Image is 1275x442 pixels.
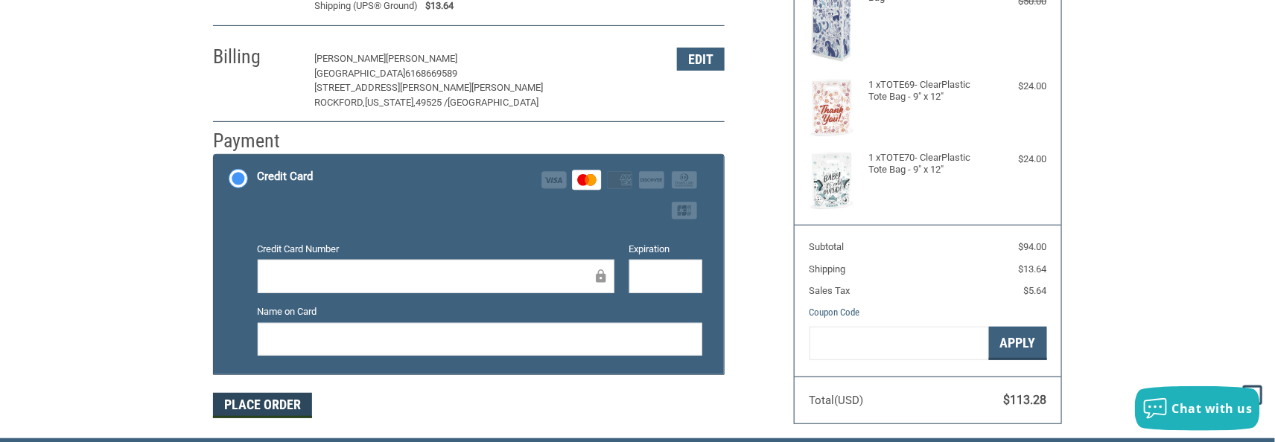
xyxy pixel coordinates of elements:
[677,48,725,71] button: Edit
[315,68,406,79] span: [GEOGRAPHIC_DATA]
[810,241,845,252] span: Subtotal
[258,164,314,189] div: Credit Card
[988,152,1047,167] div: $24.00
[629,242,702,257] label: Expiration
[810,307,860,318] a: Coupon Code
[1019,263,1047,275] span: $13.64
[1024,285,1047,296] span: $5.64
[448,97,539,108] span: [GEOGRAPHIC_DATA]
[366,97,416,108] span: [US_STATE],
[640,268,692,285] iframe: To enrich screen reader interactions, please activate Accessibility in Grammarly extension settings
[213,393,312,418] button: Place Order
[868,152,984,176] h4: 1 x TOTE70- ClearPlastic Tote Bag - 9" x 12"
[258,304,702,319] label: Name on Card
[810,263,846,275] span: Shipping
[1004,393,1047,407] span: $113.28
[989,327,1047,360] button: Apply
[258,242,615,257] label: Credit Card Number
[315,82,544,93] span: [STREET_ADDRESS][PERSON_NAME][PERSON_NAME]
[810,394,864,407] span: Total (USD)
[810,285,850,296] span: Sales Tax
[1135,386,1260,431] button: Chat with us
[988,79,1047,94] div: $24.00
[406,68,458,79] span: 6168669589
[1172,400,1253,417] span: Chat with us
[315,53,387,64] span: [PERSON_NAME]
[268,268,594,285] iframe: To enrich screen reader interactions, please activate Accessibility in Grammarly extension settings
[268,330,692,347] iframe: To enrich screen reader interactions, please activate Accessibility in Grammarly extension settings
[416,97,448,108] span: 49525 /
[868,79,984,103] h4: 1 x TOTE69- ClearPlastic Tote Bag - 9" x 12"
[315,97,366,108] span: Rockford,
[213,45,300,69] h2: Billing
[810,327,989,360] input: Gift Certificate or Coupon Code
[213,129,300,153] h2: Payment
[1019,241,1047,252] span: $94.00
[387,53,458,64] span: [PERSON_NAME]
